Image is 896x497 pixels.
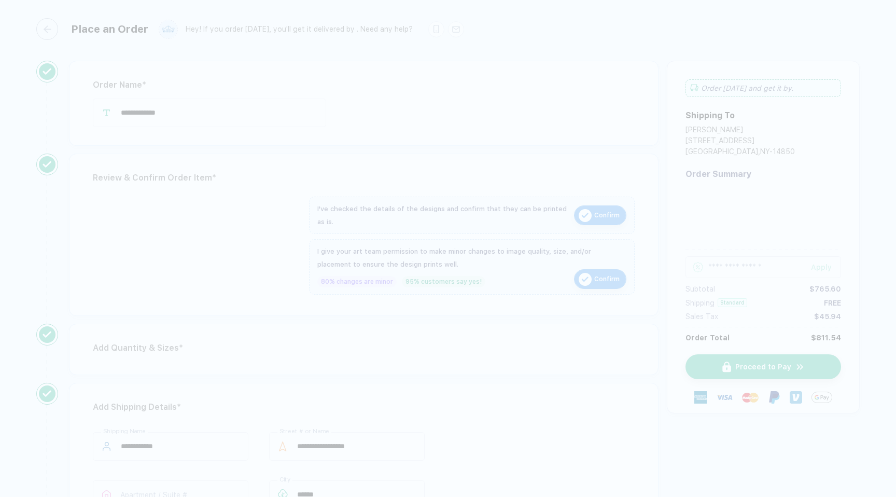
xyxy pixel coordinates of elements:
img: Venmo [790,391,802,404]
div: I've checked the details of the designs and confirm that they can be printed as is. [317,202,569,228]
img: visa [716,389,733,406]
img: icon [579,209,592,222]
div: Order Summary [685,169,841,179]
span: Proceed to Pay [735,363,791,371]
img: Paypal [768,391,780,404]
button: Apply [798,256,841,278]
img: icon [722,362,731,372]
div: Shipping [685,299,715,307]
button: iconConfirm [574,269,626,289]
img: express [694,391,707,404]
div: [PERSON_NAME] [685,126,795,136]
div: Order [DATE] and get it by . [685,79,841,97]
div: Add Quantity & Sizes [93,340,635,356]
div: Add Shipping Details [93,399,635,416]
img: GPay [811,387,832,408]
img: user profile [159,20,177,38]
div: [GEOGRAPHIC_DATA] , NY - 14850 [685,147,795,158]
div: Sales Tax [685,312,718,321]
div: Order Name [93,77,635,93]
img: master-card [742,389,759,406]
span: Confirm [594,271,620,287]
img: icon [579,273,592,286]
div: Review & Confirm Order Item [93,170,635,186]
div: Hey! If you order [DATE], you'll get it delivered by . Need any help? [186,25,413,34]
img: icon [795,362,805,372]
div: Apply [811,263,841,271]
div: Order Total [685,334,730,342]
div: I give your art team permission to make minor changes to image quality, size, and/or placement to... [317,245,626,271]
div: $45.94 [814,312,841,321]
div: Subtotal [685,285,715,293]
span: Confirm [594,207,620,224]
div: $811.54 [811,334,841,342]
div: FREE [824,299,841,307]
div: $765.60 [809,285,841,293]
button: iconConfirm [574,205,626,225]
div: 80% changes are minor [317,276,397,287]
div: Place an Order [71,23,148,35]
div: 95% customers say yes! [402,276,485,287]
div: Standard [718,298,747,307]
div: Shipping To [685,111,735,120]
div: [STREET_ADDRESS] [685,136,795,147]
button: iconProceed to Payicon [685,354,841,379]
